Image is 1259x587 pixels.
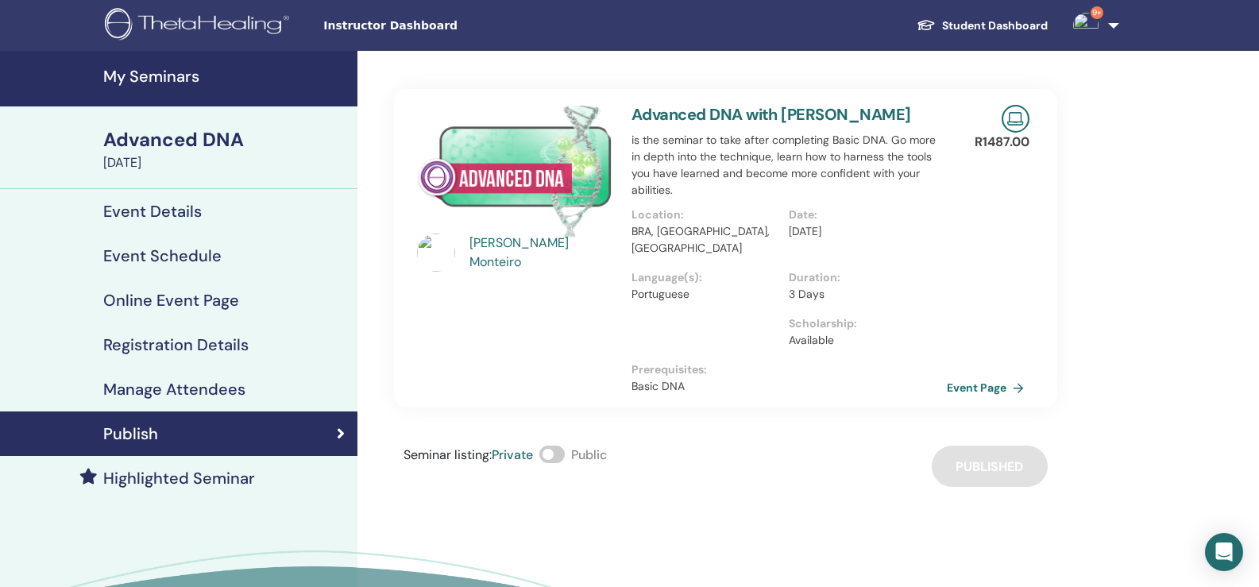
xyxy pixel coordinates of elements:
[1205,533,1243,571] div: Open Intercom Messenger
[571,446,607,463] span: Public
[103,153,348,172] div: [DATE]
[1002,105,1029,133] img: Live Online Seminar
[103,469,255,488] h4: Highlighted Seminar
[1073,13,1099,38] img: default.jpg
[105,8,295,44] img: logo.png
[789,332,937,349] p: Available
[975,133,1029,152] p: R 1487.00
[492,446,533,463] span: Private
[631,132,947,199] p: is the seminar to take after completing Basic DNA. Go more in depth into the technique, learn how...
[1091,6,1103,19] span: 9+
[631,207,779,223] p: Location :
[417,234,455,272] img: default.jpg
[103,424,158,443] h4: Publish
[94,126,357,172] a: Advanced DNA[DATE]
[631,286,779,303] p: Portuguese
[103,67,348,86] h4: My Seminars
[789,286,937,303] p: 3 Days
[103,246,222,265] h4: Event Schedule
[789,223,937,240] p: [DATE]
[103,126,348,153] div: Advanced DNA
[103,291,239,310] h4: Online Event Page
[323,17,562,34] span: Instructor Dashboard
[103,202,202,221] h4: Event Details
[789,315,937,332] p: Scholarship :
[631,378,947,395] p: Basic DNA
[417,105,612,238] img: Advanced DNA
[904,11,1060,41] a: Student Dashboard
[789,207,937,223] p: Date :
[631,223,779,257] p: BRA, [GEOGRAPHIC_DATA], [GEOGRAPHIC_DATA]
[789,269,937,286] p: Duration :
[103,335,249,354] h4: Registration Details
[404,446,492,463] span: Seminar listing :
[103,380,245,399] h4: Manage Attendees
[631,104,910,125] a: Advanced DNA with [PERSON_NAME]
[631,269,779,286] p: Language(s) :
[631,361,947,378] p: Prerequisites :
[917,18,936,32] img: graduation-cap-white.svg
[469,234,616,272] a: [PERSON_NAME] Monteiro
[947,376,1030,400] a: Event Page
